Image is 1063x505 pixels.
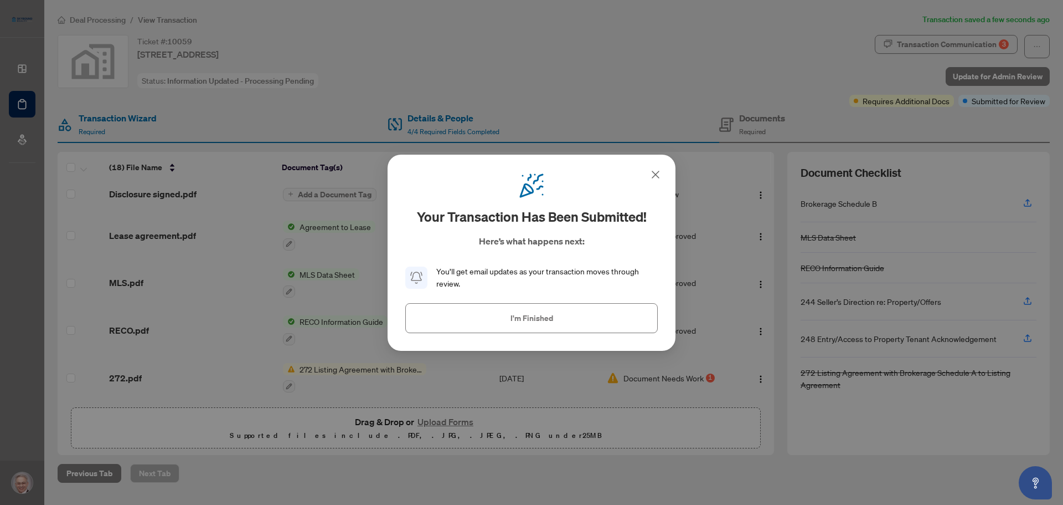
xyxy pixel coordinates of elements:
[510,309,553,327] span: I'm Finished
[417,208,647,226] h2: Your transaction has been submitted!
[436,266,658,290] div: You’ll get email updates as your transaction moves through review.
[479,234,585,248] p: Here’s what happens next:
[405,303,658,333] button: I'm Finished
[1019,466,1052,499] button: Open asap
